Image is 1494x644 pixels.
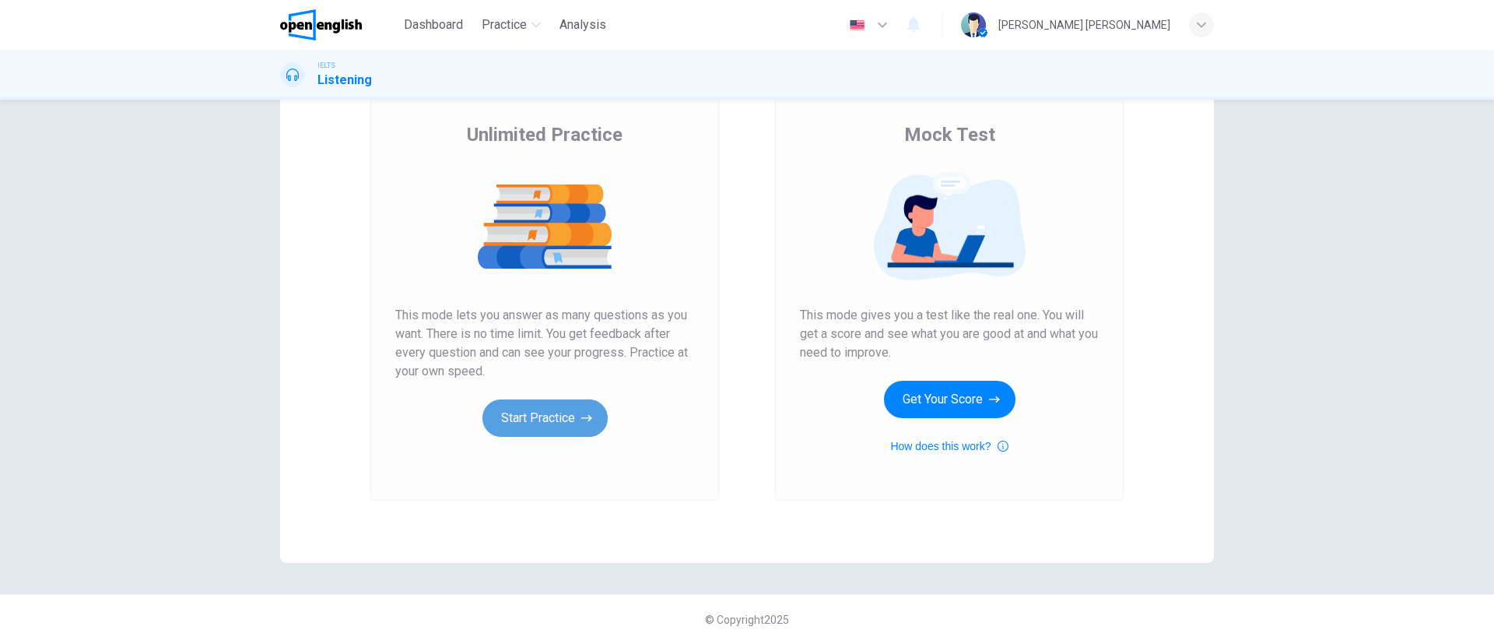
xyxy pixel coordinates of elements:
img: Profile picture [961,12,986,37]
span: Mock Test [904,122,995,147]
div: [PERSON_NAME] [PERSON_NAME] [998,16,1170,34]
img: OpenEnglish logo [280,9,362,40]
button: How does this work? [890,437,1008,456]
button: Analysis [553,11,612,39]
a: OpenEnglish logo [280,9,398,40]
h1: Listening [317,71,372,90]
span: This mode lets you answer as many questions as you want. There is no time limit. You get feedback... [395,306,694,381]
span: IELTS [317,60,335,71]
span: Analysis [559,16,606,34]
span: Unlimited Practice [467,122,622,147]
button: Get Your Score [884,381,1015,418]
button: Dashboard [398,11,469,39]
span: Dashboard [404,16,463,34]
span: © Copyright 2025 [705,614,789,626]
button: Start Practice [482,399,608,437]
span: This mode gives you a test like the real one. You will get a score and see what you are good at a... [800,306,1099,362]
span: Practice [482,16,527,34]
img: en [847,19,867,31]
button: Practice [475,11,547,39]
